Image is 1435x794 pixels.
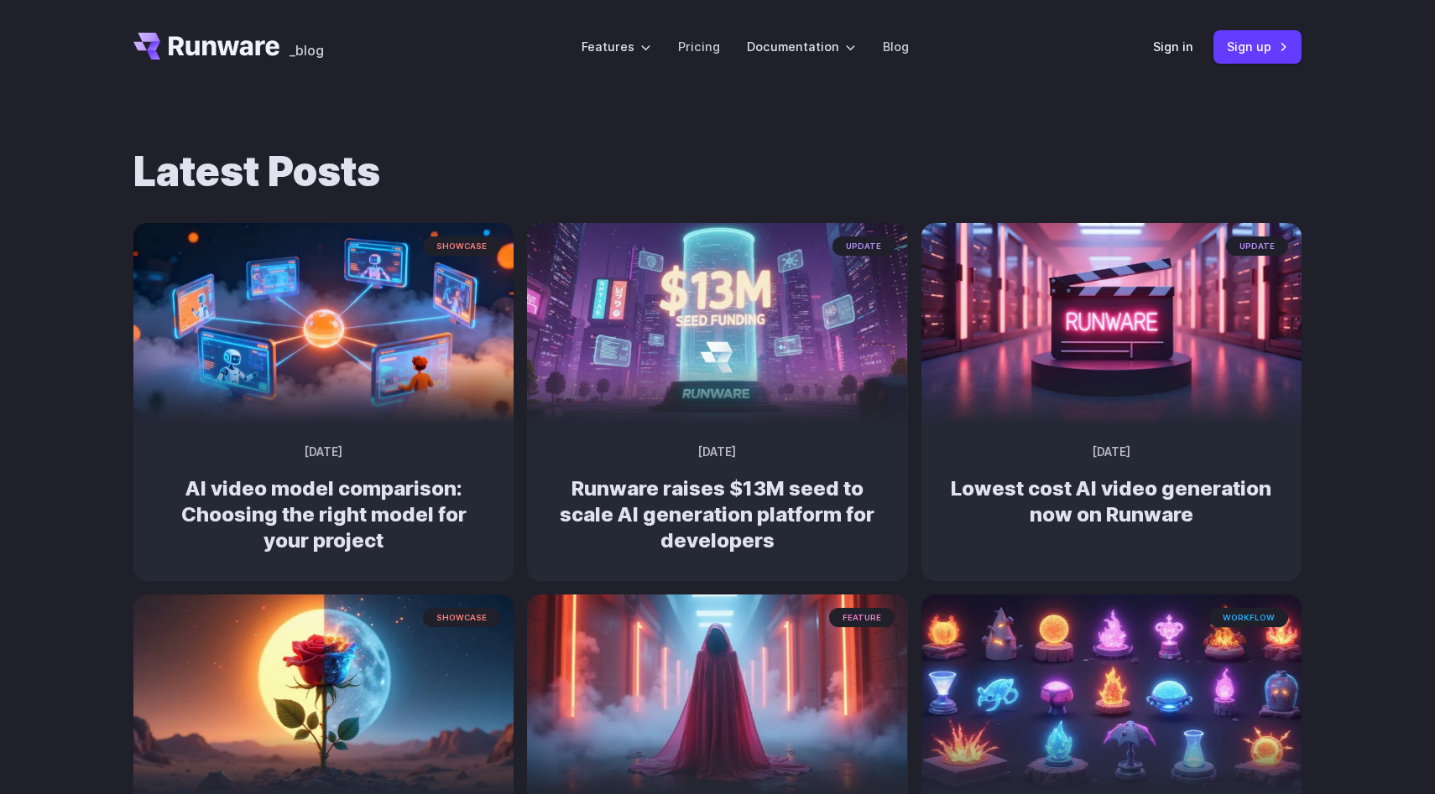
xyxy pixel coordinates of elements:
[582,37,651,56] label: Features
[423,608,500,627] span: showcase
[423,236,500,256] span: showcase
[747,37,856,56] label: Documentation
[829,608,895,627] span: feature
[305,444,342,462] time: [DATE]
[1093,444,1130,462] time: [DATE]
[678,37,720,56] a: Pricing
[698,444,736,462] time: [DATE]
[948,475,1275,527] h2: Lowest cost AI video generation now on Runware
[921,411,1302,555] a: Neon-lit movie clapperboard with the word 'RUNWARE' in a futuristic server room update [DATE] Low...
[832,236,895,256] span: update
[1226,236,1288,256] span: update
[1213,30,1302,63] a: Sign up
[921,223,1302,424] img: Neon-lit movie clapperboard with the word 'RUNWARE' in a futuristic server room
[1153,37,1193,56] a: Sign in
[160,475,487,554] h2: AI video model comparison: Choosing the right model for your project
[290,44,324,57] span: _blog
[883,37,909,56] a: Blog
[290,33,324,60] a: _blog
[133,411,514,581] a: Futuristic network of glowing screens showing robots and a person connected to a central digital ...
[133,223,514,424] img: Futuristic network of glowing screens showing robots and a person connected to a central digital ...
[1209,608,1288,627] span: workflow
[133,148,1302,196] h1: Latest Posts
[554,475,880,554] h2: Runware raises $13M seed to scale AI generation platform for developers
[133,33,279,60] a: Go to /
[527,411,907,581] a: Futuristic city scene with neon lights showing Runware announcement of $13M seed funding in large...
[527,223,907,424] img: Futuristic city scene with neon lights showing Runware announcement of $13M seed funding in large...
